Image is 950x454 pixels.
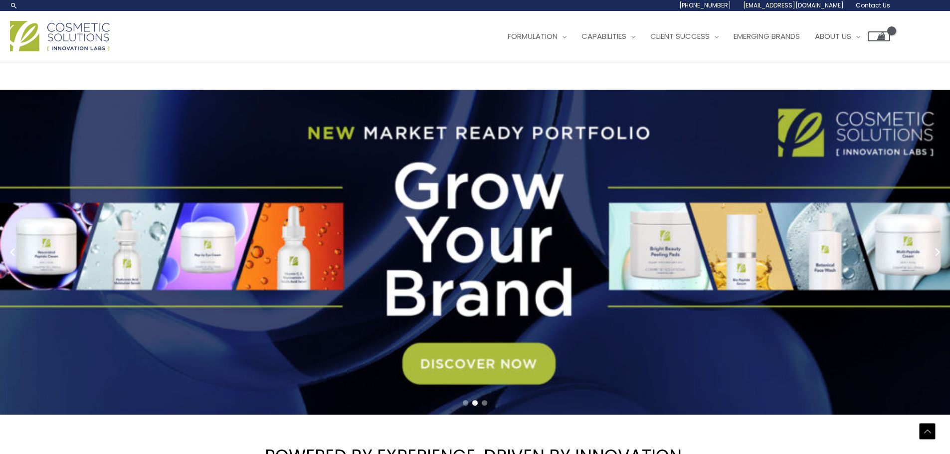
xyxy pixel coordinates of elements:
a: Emerging Brands [726,21,807,51]
span: About Us [815,31,851,41]
span: [PHONE_NUMBER] [679,1,731,9]
span: Go to slide 3 [482,400,487,406]
span: Contact Us [856,1,890,9]
a: Client Success [643,21,726,51]
span: Go to slide 1 [463,400,468,406]
a: About Us [807,21,868,51]
a: Search icon link [10,1,18,9]
a: Capabilities [574,21,643,51]
span: Formulation [508,31,558,41]
span: Emerging Brands [734,31,800,41]
a: View Shopping Cart, empty [868,31,890,41]
a: Formulation [500,21,574,51]
nav: Site Navigation [493,21,890,51]
span: Go to slide 2 [472,400,478,406]
img: Cosmetic Solutions Logo [10,21,110,51]
button: Previous slide [5,245,20,260]
span: Client Success [650,31,710,41]
span: Capabilities [581,31,626,41]
span: [EMAIL_ADDRESS][DOMAIN_NAME] [743,1,844,9]
button: Next slide [930,245,945,260]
